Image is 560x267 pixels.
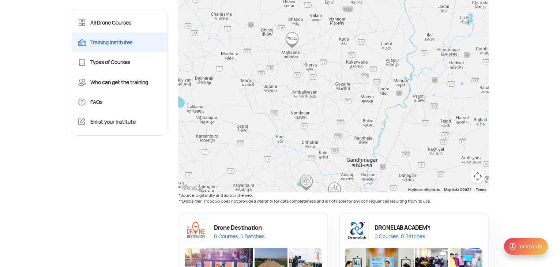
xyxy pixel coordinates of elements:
[375,233,430,240] div: 0 Courses, 0 Batches
[214,233,264,240] div: 0 Courses, 0 Batches
[72,52,168,72] a: Types of Courses
[409,187,440,192] button: Keyboard shortcuts
[180,183,204,192] img: Google
[298,174,315,191] div: Sanskar Dham Campus
[375,222,430,233] div: DRONELAB ACADEMY
[508,242,517,251] img: ic_Support.svg
[214,222,264,233] div: Drone Destination
[470,169,485,184] button: Map camera controls
[173,192,494,204] div: *Source: Digital Sky and across the web. **Disclaimer: TropoGo does not provide a warranty for da...
[444,188,472,192] span: Map data ©2025
[72,92,168,112] a: FAQs
[180,183,204,192] a: Open this area in Google Maps (opens a new window)
[72,33,168,52] a: Training Institutes
[185,219,208,242] img: app-logo
[72,13,168,33] a: All Drone Courses
[519,243,542,250] div: Talk to Us
[72,72,168,92] a: Who can get the training
[345,219,369,242] img: app-logo
[72,112,168,132] a: Enlist your Institute
[284,32,300,48] div: Blue Ray Aviation
[476,188,486,192] a: Terms
[326,182,343,199] div: WOW GoGreen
